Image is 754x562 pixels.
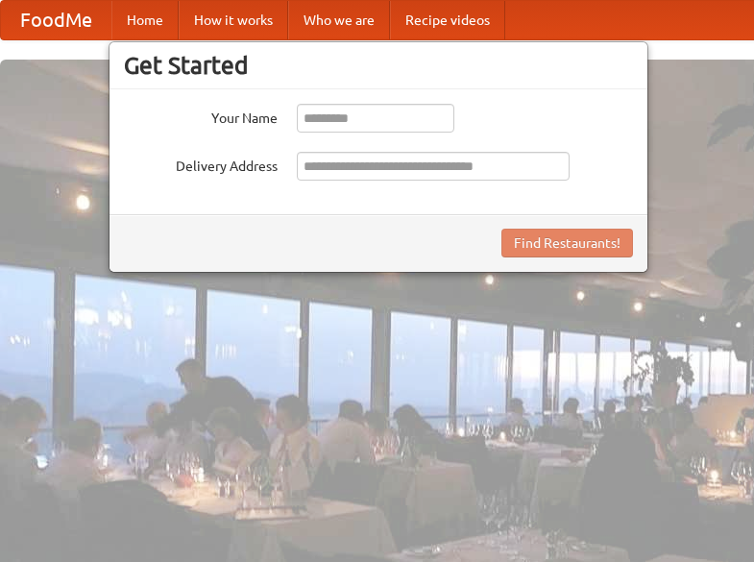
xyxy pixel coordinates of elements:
[124,152,278,176] label: Delivery Address
[288,1,390,39] a: Who we are
[111,1,179,39] a: Home
[124,51,633,80] h3: Get Started
[1,1,111,39] a: FoodMe
[124,104,278,128] label: Your Name
[390,1,505,39] a: Recipe videos
[179,1,288,39] a: How it works
[501,229,633,257] button: Find Restaurants!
